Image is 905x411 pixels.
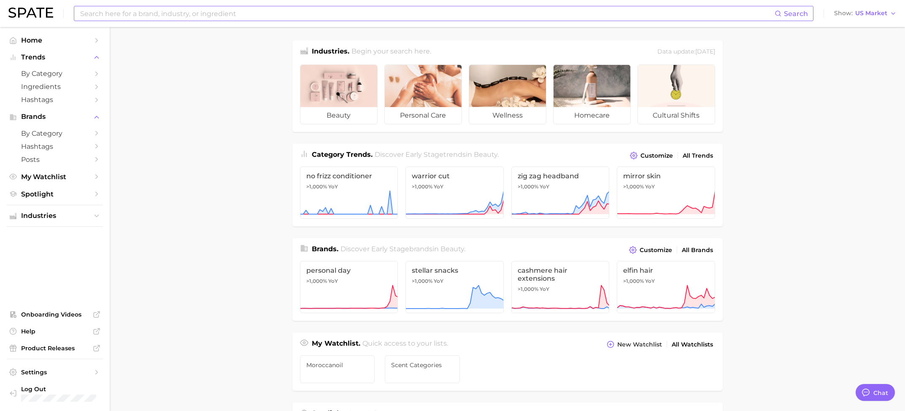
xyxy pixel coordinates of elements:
[855,11,887,16] span: US Market
[21,368,89,376] span: Settings
[680,244,715,256] a: All Brands
[7,140,103,153] a: Hashtags
[21,83,89,91] span: Ingredients
[362,338,448,350] h2: Quick access to your lists.
[8,8,53,18] img: SPATE
[21,173,89,181] span: My Watchlist
[412,172,497,180] span: warrior cut
[21,344,89,352] span: Product Releases
[312,245,338,253] span: Brands .
[405,261,504,313] a: stellar snacks>1,000% YoY
[21,328,89,335] span: Help
[340,245,465,253] span: Discover Early Stage brands in .
[638,64,715,124] a: cultural shifts
[627,244,674,256] button: Customize
[540,183,549,190] span: YoY
[7,67,103,80] a: by Category
[312,338,360,350] h1: My Watchlist.
[474,150,497,158] span: beauty
[21,156,89,164] span: Posts
[21,96,89,104] span: Hashtags
[300,64,378,124] a: beauty
[617,167,715,219] a: mirror skin>1,000% YoY
[834,11,853,16] span: Show
[7,127,103,140] a: by Category
[7,93,103,106] a: Hashtags
[312,150,373,158] span: Category Trends .
[412,278,432,284] span: >1,000%
[384,64,462,124] a: personal care
[21,36,89,44] span: Home
[832,8,899,19] button: ShowUS Market
[21,70,89,78] span: by Category
[623,266,709,274] span: elfin hair
[605,338,664,350] button: New Watchlist
[21,54,89,61] span: Trends
[553,64,631,124] a: homecare
[7,210,103,222] button: Industries
[412,183,432,190] span: >1,000%
[385,107,462,124] span: personal care
[638,107,715,124] span: cultural shifts
[79,6,775,21] input: Search here for a brand, industry, or ingredient
[412,266,497,274] span: stellar snacks
[21,311,89,318] span: Onboarding Videos
[683,152,713,159] span: All Trends
[21,212,89,220] span: Industries
[328,278,338,285] span: YoY
[469,107,546,124] span: wellness
[7,34,103,47] a: Home
[640,152,673,159] span: Customize
[7,366,103,379] a: Settings
[300,355,375,383] a: Moroccanoil
[518,286,538,292] span: >1,000%
[623,278,644,284] span: >1,000%
[300,261,398,313] a: personal day>1,000% YoY
[434,278,443,285] span: YoY
[7,308,103,321] a: Onboarding Videos
[21,385,96,393] span: Log Out
[554,107,630,124] span: homecare
[645,183,655,190] span: YoY
[7,383,103,405] a: Log out. Currently logged in with e-mail cfuentes@onscent.com.
[784,10,808,18] span: Search
[682,247,713,254] span: All Brands
[391,362,454,368] span: Scent Categories
[7,170,103,183] a: My Watchlist
[306,278,327,284] span: >1,000%
[312,46,349,58] h1: Industries.
[7,188,103,201] a: Spotlight
[306,172,392,180] span: no frizz conditioner
[681,150,715,161] a: All Trends
[300,107,377,124] span: beauty
[670,339,715,350] a: All Watchlists
[7,51,103,64] button: Trends
[385,355,460,383] a: Scent Categories
[672,341,713,348] span: All Watchlists
[617,261,715,313] a: elfin hair>1,000% YoY
[440,245,464,253] span: beauty
[306,183,327,190] span: >1,000%
[21,113,89,121] span: Brands
[511,261,610,313] a: cashmere hair extensions>1,000% YoY
[7,325,103,338] a: Help
[518,172,603,180] span: zig zag headband
[7,110,103,123] button: Brands
[7,80,103,93] a: Ingredients
[306,266,392,274] span: personal day
[540,286,549,293] span: YoY
[375,150,499,158] span: Discover Early Stage trends in .
[518,266,603,282] span: cashmere hair extensions
[623,183,644,190] span: >1,000%
[306,362,369,368] span: Moroccanoil
[469,64,546,124] a: wellness
[511,167,610,219] a: zig zag headband>1,000% YoY
[7,342,103,355] a: Product Releases
[300,167,398,219] a: no frizz conditioner>1,000% YoY
[405,167,504,219] a: warrior cut>1,000% YoY
[21,129,89,137] span: by Category
[351,46,431,58] h2: Begin your search here.
[617,341,662,348] span: New Watchlist
[7,153,103,166] a: Posts
[645,278,655,285] span: YoY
